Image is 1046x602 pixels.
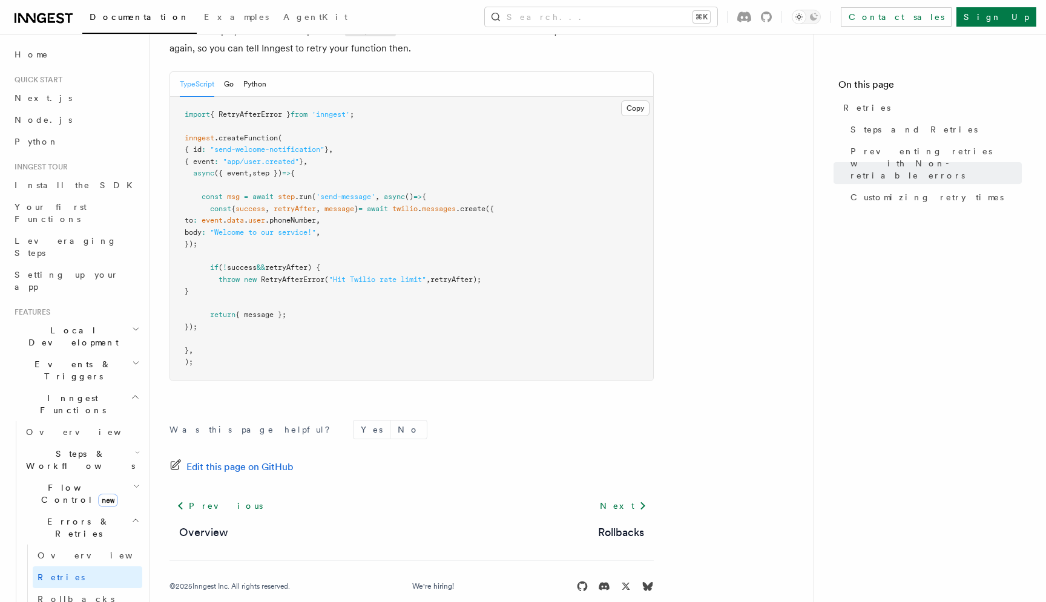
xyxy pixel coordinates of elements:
[15,115,72,125] span: Node.js
[33,566,142,588] a: Retries
[185,358,193,366] span: );
[193,216,197,224] span: :
[210,204,231,213] span: const
[82,4,197,34] a: Documentation
[193,169,214,177] span: async
[185,110,210,119] span: import
[169,459,294,476] a: Edit this page on GitHub
[291,110,308,119] span: from
[846,186,1022,208] a: Customizing retry times
[485,7,717,27] button: Search...⌘K
[838,97,1022,119] a: Retries
[38,572,85,582] span: Retries
[10,307,50,317] span: Features
[693,11,710,23] kbd: ⌘K
[185,157,214,166] span: { event
[265,216,316,224] span: .phoneNumber
[303,157,308,166] span: ,
[324,204,354,213] span: message
[244,216,248,224] span: .
[843,102,890,114] span: Retries
[189,346,193,355] span: ,
[274,204,316,213] span: retryAfter
[185,287,189,295] span: }
[265,204,269,213] span: ,
[392,204,418,213] span: twilio
[243,72,266,97] button: Python
[316,204,320,213] span: ,
[219,275,240,284] span: throw
[291,169,295,177] span: {
[38,551,162,560] span: Overview
[257,263,265,272] span: &&
[283,12,347,22] span: AgentKit
[10,387,142,421] button: Inngest Functions
[15,270,119,292] span: Setting up your app
[185,322,197,331] span: });
[244,275,257,284] span: new
[375,192,380,201] span: ,
[329,275,426,284] span: "Hit Twilio rate limit"
[485,204,494,213] span: ({
[210,263,219,272] span: if
[10,230,142,264] a: Leveraging Steps
[185,240,197,248] span: });
[244,192,248,201] span: =
[846,119,1022,140] a: Steps and Retries
[10,162,68,172] span: Inngest tour
[197,4,276,33] a: Examples
[10,358,132,382] span: Events & Triggers
[10,131,142,152] a: Python
[358,204,363,213] span: =
[10,174,142,196] a: Install the SDK
[227,216,244,224] span: data
[214,134,278,142] span: .createFunction
[312,192,316,201] span: (
[15,202,87,224] span: Your first Functions
[312,110,350,119] span: 'inngest'
[185,145,202,154] span: { id
[15,48,48,61] span: Home
[185,134,214,142] span: inngest
[324,275,329,284] span: (
[278,192,295,201] span: step
[841,7,952,27] a: Contact sales
[598,524,644,541] a: Rollbacks
[185,228,202,237] span: body
[169,22,654,57] p: In this example, an external API provided header with information on when requests can be made ag...
[204,12,269,22] span: Examples
[15,93,72,103] span: Next.js
[10,392,131,416] span: Inngest Functions
[426,275,430,284] span: ,
[202,192,223,201] span: const
[214,157,219,166] span: :
[21,443,142,477] button: Steps & Workflows
[350,110,354,119] span: ;
[179,524,228,541] a: Overview
[850,123,978,136] span: Steps and Retries
[838,77,1022,97] h4: On this page
[202,228,206,237] span: :
[90,12,189,22] span: Documentation
[422,192,426,201] span: {
[227,263,257,272] span: success
[180,72,214,97] button: TypeScript
[248,169,252,177] span: ,
[202,216,223,224] span: event
[214,169,248,177] span: ({ event
[227,192,240,201] span: msg
[413,192,422,201] span: =>
[169,424,338,436] p: Was this page helpful?
[418,204,422,213] span: .
[412,581,454,591] a: We're hiring!
[210,110,291,119] span: { RetryAfterError }
[405,192,413,201] span: ()
[10,353,142,387] button: Events & Triggers
[10,87,142,109] a: Next.js
[367,204,388,213] span: await
[21,448,135,472] span: Steps & Workflows
[210,228,316,237] span: "Welcome to our service!"
[252,169,282,177] span: step })
[235,204,265,213] span: success
[956,7,1036,27] a: Sign Up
